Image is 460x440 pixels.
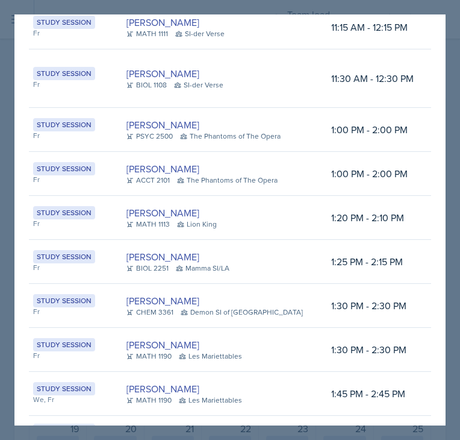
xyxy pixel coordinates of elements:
td: 1:00 PM - 2:00 PM [322,108,429,152]
td: 11:15 AM - 12:15 PM [322,5,429,49]
a: [PERSON_NAME] [126,250,199,264]
div: Mamma SI/LA [176,263,229,274]
div: Study Session [33,338,95,351]
div: Study Session [33,162,95,175]
div: Fr [33,218,107,229]
div: Lion King [177,219,217,230]
td: 1:20 PM - 2:10 PM [322,196,429,240]
a: [PERSON_NAME] [126,162,199,176]
div: BIOL 1108 [126,80,167,90]
div: The Phantoms of The Opera [180,131,281,142]
a: [PERSON_NAME] [126,66,199,81]
div: Study Session [33,382,95,395]
div: BIOL 2251 [126,263,169,274]
div: Study Session [33,294,95,307]
a: [PERSON_NAME] [126,294,199,308]
div: MATH 1113 [126,219,170,230]
div: MATH 1190 [126,351,172,362]
div: Study Session [33,424,95,437]
td: 1:30 PM - 2:30 PM [322,284,429,328]
a: [PERSON_NAME] [126,206,199,220]
div: CHEM 3361 [126,307,173,318]
div: Fr [33,306,107,317]
a: [PERSON_NAME] [126,423,199,438]
div: The Phantoms of The Opera [177,175,278,186]
div: Study Session [33,250,95,263]
div: SI-der Verse [174,80,223,90]
a: [PERSON_NAME] [126,118,199,132]
div: Fr [33,350,107,361]
td: 1:00 PM - 2:00 PM [322,152,429,196]
div: Fr [33,262,107,273]
div: Study Session [33,16,95,29]
a: [PERSON_NAME] [126,338,199,352]
div: SI-der Verse [175,28,225,39]
td: 11:30 AM - 12:30 PM [322,49,429,108]
div: Fr [33,28,107,39]
div: ACCT 2101 [126,175,170,186]
div: Fr [33,174,107,185]
td: 1:45 PM - 2:45 PM [322,372,429,416]
div: MATH 1190 [126,395,172,406]
div: Les Mariettables [179,395,242,406]
div: Fr [33,79,107,90]
div: Les Mariettables [179,351,242,362]
div: Study Session [33,206,95,219]
div: Study Session [33,118,95,131]
div: Study Session [33,67,95,80]
div: Fr [33,130,107,141]
td: 1:30 PM - 2:30 PM [322,328,429,372]
td: 1:25 PM - 2:15 PM [322,240,429,284]
div: MATH 1111 [126,28,168,39]
div: Demon SI of [GEOGRAPHIC_DATA] [181,307,303,318]
a: [PERSON_NAME] [126,382,199,396]
a: [PERSON_NAME] [126,15,199,30]
div: PSYC 2500 [126,131,173,142]
div: We, Fr [33,394,107,405]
